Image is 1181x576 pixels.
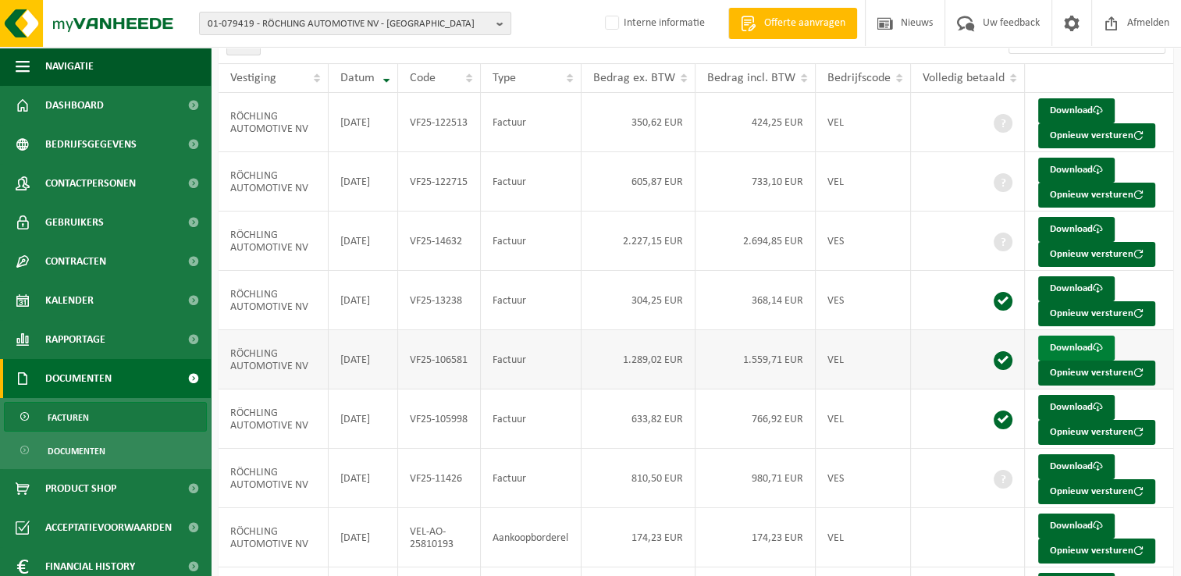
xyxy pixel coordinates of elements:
[398,271,480,330] td: VF25-13238
[816,212,911,271] td: VES
[1038,539,1155,564] button: Opnieuw versturen
[481,152,582,212] td: Factuur
[695,330,816,389] td: 1.559,71 EUR
[398,212,480,271] td: VF25-14632
[45,359,112,398] span: Documenten
[1038,479,1155,504] button: Opnieuw versturen
[1038,336,1115,361] a: Download
[602,12,705,35] label: Interne informatie
[816,330,911,389] td: VEL
[582,212,695,271] td: 2.227,15 EUR
[816,152,911,212] td: VEL
[1038,183,1155,208] button: Opnieuw versturen
[582,271,695,330] td: 304,25 EUR
[45,47,94,86] span: Navigatie
[329,212,398,271] td: [DATE]
[695,93,816,152] td: 424,25 EUR
[962,37,1001,49] label: Zoeken:
[582,330,695,389] td: 1.289,02 EUR
[1038,98,1115,123] a: Download
[219,389,329,449] td: RÖCHLING AUTOMOTIVE NV
[329,330,398,389] td: [DATE]
[1038,217,1115,242] a: Download
[340,72,375,84] span: Datum
[45,508,172,547] span: Acceptatievoorwaarden
[481,93,582,152] td: Factuur
[481,212,582,271] td: Factuur
[1038,420,1155,445] button: Opnieuw versturen
[410,72,436,84] span: Code
[481,271,582,330] td: Factuur
[593,72,675,84] span: Bedrag ex. BTW
[1038,395,1115,420] a: Download
[695,212,816,271] td: 2.694,85 EUR
[923,72,1005,84] span: Volledig betaald
[45,320,105,359] span: Rapportage
[816,508,911,567] td: VEL
[695,508,816,567] td: 174,23 EUR
[48,436,105,466] span: Documenten
[695,152,816,212] td: 733,10 EUR
[48,403,89,432] span: Facturen
[1038,276,1115,301] a: Download
[329,449,398,508] td: [DATE]
[816,389,911,449] td: VEL
[816,449,911,508] td: VES
[219,152,329,212] td: RÖCHLING AUTOMOTIVE NV
[1038,454,1115,479] a: Download
[45,86,104,125] span: Dashboard
[481,330,582,389] td: Factuur
[230,72,276,84] span: Vestiging
[219,508,329,567] td: RÖCHLING AUTOMOTIVE NV
[219,330,329,389] td: RÖCHLING AUTOMOTIVE NV
[219,449,329,508] td: RÖCHLING AUTOMOTIVE NV
[45,125,137,164] span: Bedrijfsgegevens
[1038,242,1155,267] button: Opnieuw versturen
[219,93,329,152] td: RÖCHLING AUTOMOTIVE NV
[728,8,857,39] a: Offerte aanvragen
[582,449,695,508] td: 810,50 EUR
[45,281,94,320] span: Kalender
[582,93,695,152] td: 350,62 EUR
[582,508,695,567] td: 174,23 EUR
[4,436,207,465] a: Documenten
[398,508,480,567] td: VEL-AO-25810193
[45,164,136,203] span: Contactpersonen
[493,72,516,84] span: Type
[45,469,116,508] span: Product Shop
[199,12,511,35] button: 01-079419 - RÖCHLING AUTOMOTIVE NV - [GEOGRAPHIC_DATA]
[329,389,398,449] td: [DATE]
[1038,123,1155,148] button: Opnieuw versturen
[481,449,582,508] td: Factuur
[695,449,816,508] td: 980,71 EUR
[329,271,398,330] td: [DATE]
[481,508,582,567] td: Aankoopborderel
[1038,301,1155,326] button: Opnieuw versturen
[707,72,795,84] span: Bedrag incl. BTW
[816,271,911,330] td: VES
[329,508,398,567] td: [DATE]
[695,271,816,330] td: 368,14 EUR
[816,93,911,152] td: VEL
[695,389,816,449] td: 766,92 EUR
[398,93,480,152] td: VF25-122513
[398,152,480,212] td: VF25-122715
[398,389,480,449] td: VF25-105998
[219,271,329,330] td: RÖCHLING AUTOMOTIVE NV
[329,152,398,212] td: [DATE]
[1038,514,1115,539] a: Download
[481,389,582,449] td: Factuur
[582,389,695,449] td: 633,82 EUR
[45,242,106,281] span: Contracten
[45,203,104,242] span: Gebruikers
[582,152,695,212] td: 605,87 EUR
[1038,361,1155,386] button: Opnieuw versturen
[398,330,480,389] td: VF25-106581
[1038,158,1115,183] a: Download
[760,16,849,31] span: Offerte aanvragen
[329,93,398,152] td: [DATE]
[827,72,891,84] span: Bedrijfscode
[208,12,490,36] span: 01-079419 - RÖCHLING AUTOMOTIVE NV - [GEOGRAPHIC_DATA]
[4,402,207,432] a: Facturen
[219,212,329,271] td: RÖCHLING AUTOMOTIVE NV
